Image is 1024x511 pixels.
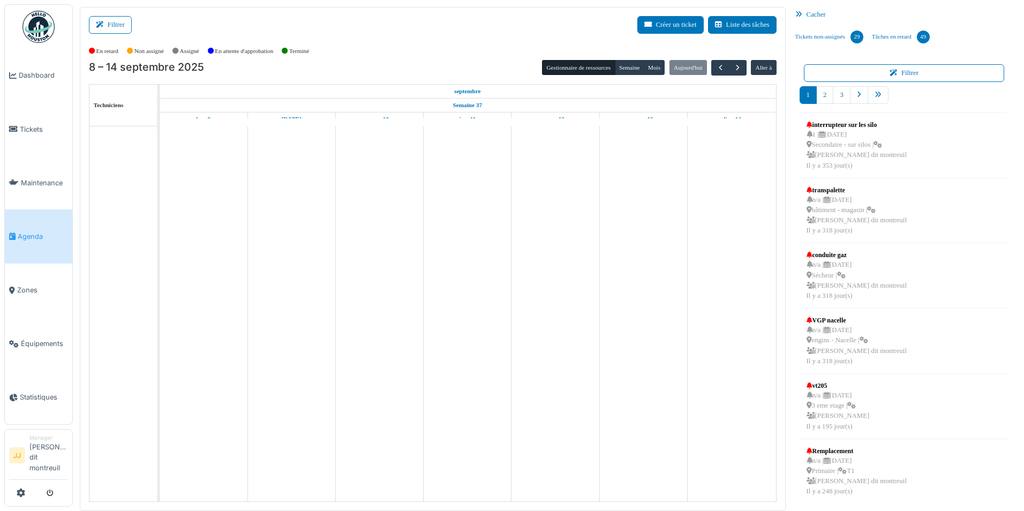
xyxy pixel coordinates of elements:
[96,47,118,56] label: En retard
[456,112,478,126] a: 11 septembre 2025
[20,124,68,134] span: Tickets
[544,112,567,126] a: 12 septembre 2025
[450,99,485,112] a: Semaine 37
[21,339,68,349] span: Équipements
[18,231,68,242] span: Agenda
[917,31,930,43] div: 49
[804,313,909,369] a: VGP nacelle n/a |[DATE] engins - Nacelle | [PERSON_NAME] dit montreuilIl y a 318 jour(s)
[367,112,391,126] a: 10 septembre 2025
[5,49,72,102] a: Dashboard
[89,61,204,74] h2: 8 – 14 septembre 2025
[807,446,907,456] div: Remplacement
[17,285,68,295] span: Zones
[215,47,273,56] label: En attente d'approbation
[134,47,164,56] label: Non assigné
[542,60,615,75] button: Gestionnaire de ressources
[807,195,907,236] div: n/a | [DATE] bâtiment - magasin | [PERSON_NAME] dit montreuil Il y a 318 jour(s)
[644,60,665,75] button: Mois
[807,185,907,195] div: transpalette
[5,371,72,424] a: Statistiques
[289,47,309,56] label: Terminé
[278,112,304,126] a: 9 septembre 2025
[807,130,907,171] div: 1 | [DATE] Secondaire - sur silos | [PERSON_NAME] dit montreuil Il y a 353 jour(s)
[5,264,72,317] a: Zones
[804,444,909,500] a: Remplacement n/a |[DATE] Primaire |T1 [PERSON_NAME] dit montreuilIl y a 248 jour(s)
[800,86,1009,112] nav: pager
[804,117,909,174] a: interrupteur sur les silo 1 |[DATE] Secondaire - sur silos | [PERSON_NAME] dit montreuilIl y a 35...
[729,60,747,76] button: Suivant
[5,156,72,209] a: Maintenance
[791,22,868,51] a: Tickets non-assignés
[20,392,68,402] span: Statistiques
[89,16,132,34] button: Filtrer
[807,456,907,497] div: n/a | [DATE] Primaire | T1 [PERSON_NAME] dit montreuil Il y a 248 jour(s)
[868,22,934,51] a: Tâches en retard
[19,70,68,80] span: Dashboard
[631,112,656,126] a: 13 septembre 2025
[669,60,707,75] button: Aujourd'hui
[22,11,55,43] img: Badge_color-CXgf-gQk.svg
[800,86,817,104] a: 1
[29,434,68,477] li: [PERSON_NAME] dit montreuil
[708,16,777,34] button: Liste des tâches
[807,325,907,366] div: n/a | [DATE] engins - Nacelle | [PERSON_NAME] dit montreuil Il y a 318 jour(s)
[5,317,72,371] a: Équipements
[9,447,25,463] li: JJ
[29,434,68,442] div: Manager
[711,60,729,76] button: Précédent
[94,102,124,108] span: Techniciens
[833,86,850,104] a: 3
[807,390,870,432] div: n/a | [DATE] 3 eme etage | [PERSON_NAME] Il y a 195 jour(s)
[816,86,833,104] a: 2
[193,112,213,126] a: 8 septembre 2025
[804,64,1005,82] button: Filtrer
[804,247,909,304] a: conduite gaz n/a |[DATE] Sécheur | [PERSON_NAME] dit montreuilIl y a 318 jour(s)
[637,16,704,34] button: Créer un ticket
[719,112,743,126] a: 14 septembre 2025
[807,315,907,325] div: VGP nacelle
[807,250,907,260] div: conduite gaz
[5,209,72,263] a: Agenda
[21,178,68,188] span: Maintenance
[751,60,776,75] button: Aller à
[807,120,907,130] div: interrupteur sur les silo
[5,102,72,156] a: Tickets
[807,381,870,390] div: vt205
[804,378,872,434] a: vt205 n/a |[DATE] 3 eme etage | [PERSON_NAME]Il y a 195 jour(s)
[615,60,644,75] button: Semaine
[791,7,1018,22] div: Cacher
[180,47,199,56] label: Assigné
[804,183,909,239] a: transpalette n/a |[DATE] bâtiment - magasin | [PERSON_NAME] dit montreuilIl y a 318 jour(s)
[9,434,68,480] a: JJ Manager[PERSON_NAME] dit montreuil
[451,85,484,98] a: 8 septembre 2025
[850,31,863,43] div: 29
[807,260,907,301] div: n/a | [DATE] Sécheur | [PERSON_NAME] dit montreuil Il y a 318 jour(s)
